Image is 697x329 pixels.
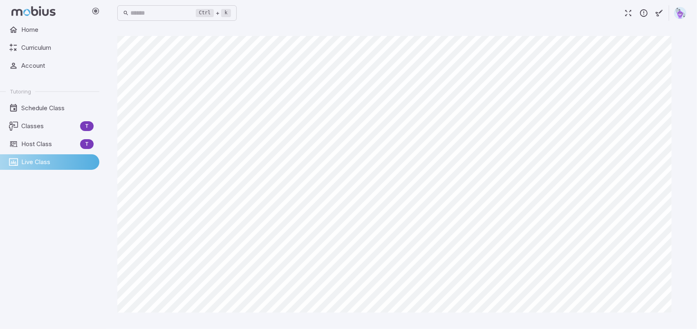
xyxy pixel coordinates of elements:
[21,122,77,131] span: Classes
[21,43,94,52] span: Curriculum
[80,122,94,130] span: T
[196,8,231,18] div: +
[196,9,214,17] kbd: Ctrl
[21,61,94,70] span: Account
[636,5,652,21] button: Report an Issue
[10,88,31,95] span: Tutoring
[21,25,94,34] span: Home
[21,158,94,167] span: Live Class
[652,5,667,21] button: Start Drawing on Questions
[80,140,94,148] span: T
[21,140,77,149] span: Host Class
[21,104,94,113] span: Schedule Class
[221,9,231,17] kbd: k
[674,7,686,19] img: pentagon.svg
[621,5,636,21] button: Fullscreen Game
